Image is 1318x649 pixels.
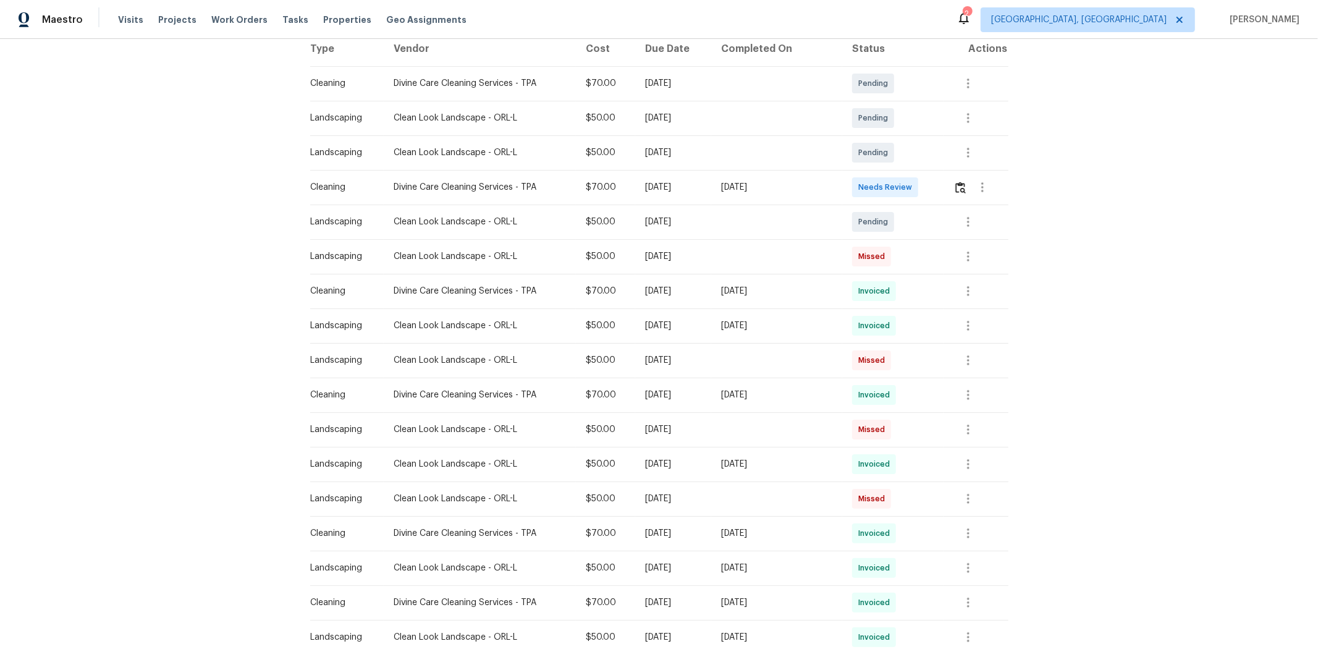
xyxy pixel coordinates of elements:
th: Type [310,32,384,66]
span: Geo Assignments [386,14,467,26]
div: [DATE] [645,112,701,124]
div: Cleaning [311,77,374,90]
img: Review Icon [955,182,966,193]
div: Cleaning [311,181,374,193]
div: $50.00 [586,562,625,574]
div: Clean Look Landscape - ORL-L [394,216,566,228]
div: Landscaping [311,250,374,263]
div: $50.00 [586,250,625,263]
div: Landscaping [311,216,374,228]
span: Pending [858,146,893,159]
div: $70.00 [586,527,625,540]
div: [DATE] [645,216,701,228]
span: Invoiced [858,527,895,540]
div: [DATE] [645,562,701,574]
div: Landscaping [311,423,374,436]
span: Properties [323,14,371,26]
div: [DATE] [721,285,832,297]
div: Cleaning [311,285,374,297]
div: [DATE] [645,181,701,193]
div: Divine Care Cleaning Services - TPA [394,389,566,401]
div: Divine Care Cleaning Services - TPA [394,527,566,540]
div: [DATE] [721,631,832,643]
div: [DATE] [645,493,701,505]
div: [DATE] [645,146,701,159]
div: Landscaping [311,112,374,124]
span: Pending [858,216,893,228]
div: Cleaning [311,596,374,609]
div: $50.00 [586,146,625,159]
div: Clean Look Landscape - ORL-L [394,423,566,436]
span: Invoiced [858,285,895,297]
span: Invoiced [858,389,895,401]
div: $50.00 [586,423,625,436]
div: $50.00 [586,112,625,124]
div: Landscaping [311,493,374,505]
span: Missed [858,250,890,263]
span: Pending [858,77,893,90]
th: Vendor [384,32,576,66]
div: [DATE] [721,596,832,609]
div: Divine Care Cleaning Services - TPA [394,285,566,297]
div: [DATE] [645,631,701,643]
div: Clean Look Landscape - ORL-L [394,320,566,332]
div: Landscaping [311,354,374,367]
div: [DATE] [645,285,701,297]
div: Landscaping [311,562,374,574]
span: Visits [118,14,143,26]
div: $70.00 [586,389,625,401]
span: Work Orders [211,14,268,26]
div: Divine Care Cleaning Services - TPA [394,181,566,193]
div: Cleaning [311,389,374,401]
div: Landscaping [311,146,374,159]
th: Status [842,32,944,66]
div: $70.00 [586,596,625,609]
span: Missed [858,354,890,367]
div: [DATE] [721,527,832,540]
th: Actions [944,32,1008,66]
div: [DATE] [645,527,701,540]
div: [DATE] [645,354,701,367]
span: Invoiced [858,562,895,574]
div: Clean Look Landscape - ORL-L [394,250,566,263]
button: Review Icon [953,172,968,202]
div: $50.00 [586,216,625,228]
div: $50.00 [586,458,625,470]
div: Divine Care Cleaning Services - TPA [394,77,566,90]
span: Maestro [42,14,83,26]
div: Clean Look Landscape - ORL-L [394,458,566,470]
div: [DATE] [721,181,832,193]
div: Clean Look Landscape - ORL-L [394,562,566,574]
div: $50.00 [586,631,625,643]
span: [PERSON_NAME] [1225,14,1299,26]
span: Invoiced [858,631,895,643]
div: Clean Look Landscape - ORL-L [394,493,566,505]
th: Cost [576,32,635,66]
div: $70.00 [586,77,625,90]
div: [DATE] [645,596,701,609]
div: [DATE] [645,250,701,263]
div: Landscaping [311,631,374,643]
span: Invoiced [858,458,895,470]
span: Invoiced [858,320,895,332]
div: [DATE] [721,562,832,574]
div: $50.00 [586,320,625,332]
div: [DATE] [645,77,701,90]
div: Clean Look Landscape - ORL-L [394,112,566,124]
div: [DATE] [645,389,701,401]
span: Pending [858,112,893,124]
span: Tasks [282,15,308,24]
div: Landscaping [311,320,374,332]
th: Completed On [711,32,842,66]
span: Missed [858,493,890,505]
div: [DATE] [645,423,701,436]
div: Clean Look Landscape - ORL-L [394,354,566,367]
div: [DATE] [721,458,832,470]
div: Divine Care Cleaning Services - TPA [394,596,566,609]
div: Clean Look Landscape - ORL-L [394,631,566,643]
span: Needs Review [858,181,917,193]
span: Projects [158,14,196,26]
div: $50.00 [586,354,625,367]
div: $50.00 [586,493,625,505]
span: [GEOGRAPHIC_DATA], [GEOGRAPHIC_DATA] [991,14,1167,26]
